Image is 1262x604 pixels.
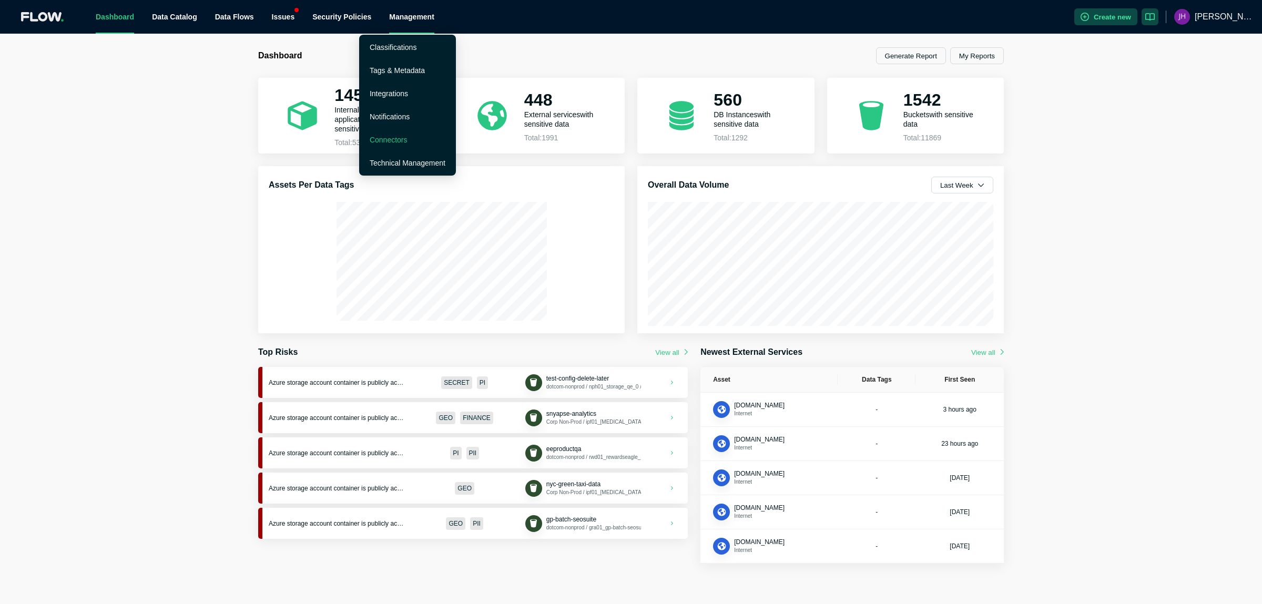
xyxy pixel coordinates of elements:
button: Application [713,401,730,418]
img: Application [716,404,727,415]
button: Application [713,504,730,520]
span: gp-batch-seosuite [546,516,596,523]
a: Classifications [370,43,416,52]
div: PI [450,447,461,459]
div: Application[DOMAIN_NAME]Internet [713,401,785,418]
div: - [850,405,903,414]
a: 560DB Instanceswith sensitive dataTotal:1292 [637,78,815,153]
img: Application [716,507,727,518]
h3: Assets Per Data Tags [269,179,354,191]
a: 1456Internal applicationswith sensitive dataTotal:5303 [258,78,435,153]
span: snyapse-analytics [546,410,596,417]
span: nyc-green-taxi-data [546,480,601,488]
p: Total: 5303 [334,139,410,147]
div: - [850,542,903,550]
a: Azure storage account container is publicly accessibleSECRETPIBuckettest-config-delete-laterdotco... [258,367,688,398]
button: [DOMAIN_NAME] [734,469,785,478]
span: Data Flows [215,13,254,21]
button: gp-batch-seosuite [546,515,596,524]
a: Integrations [370,89,408,98]
span: [DOMAIN_NAME] [734,470,785,477]
div: - [850,508,903,516]
div: GEO [436,412,455,424]
p: Total: 1991 [524,134,600,142]
div: Application[DOMAIN_NAME]Internet [713,504,785,520]
button: eeproductqa [546,445,582,453]
div: Azure storage account container is publicly accessible [269,485,404,492]
img: Application [716,438,727,449]
th: First Seen [915,367,1004,393]
span: dotcom-nonprod / nph01_storage_qe_0 / Storage Account / nph01storageqe / Blob Storage [546,384,759,390]
span: dotcom-nonprod / rwd01_rewardseagle_ne_0 / Storage Account / rwd01rewardseaglene0 / Blob Storage [546,454,789,460]
th: Asset [700,367,838,393]
span: dotcom-nonprod / gra01_gp-batch-seosuite_ne_0 / Storage Account / gpbatchseosuite / Blob Storage [546,525,782,530]
img: Bucket [528,377,539,388]
h2: 560 [714,90,789,110]
span: Corp Non-Prod / ipf01_[MEDICAL_DATA]_de_0 / Storage Account / ipf01synapsede0 / Blob Storage [546,419,779,425]
button: [DOMAIN_NAME] [734,504,785,512]
div: PI [477,376,488,389]
button: Create new [1074,8,1137,25]
h1: Dashboard [258,50,631,61]
button: Bucket [525,410,542,426]
div: [DATE] [950,542,970,550]
span: Internet [734,445,752,451]
div: Azure storage account container is publicly accessible [269,414,404,422]
div: PII [466,447,480,459]
button: Last Week [931,177,993,193]
h3: Newest External Services [700,346,802,359]
div: Application[DOMAIN_NAME]Internet [713,469,785,486]
div: Azure storage account container is publicly accessible [269,379,404,386]
button: My Reports [950,47,1004,64]
div: Application[DOMAIN_NAME]Internet [713,538,785,555]
a: Dashboard [96,13,134,21]
button: Application [713,538,730,555]
th: Data Tags [838,367,915,393]
div: - [850,439,903,448]
button: Generate Report [876,47,946,64]
a: 448External serviceswith sensitive dataTotal:1991 [448,78,625,153]
button: Bucket [525,445,542,462]
p: Total: 11869 [903,134,979,142]
span: [DOMAIN_NAME] [734,538,785,546]
a: Azure storage account container is publicly accessibleGEOBucketnyc-green-taxi-dataCorp Non-Prod /... [258,473,688,504]
div: [DATE] [950,508,970,516]
h2: 1456 [334,85,410,105]
button: [DOMAIN_NAME] [734,435,785,444]
button: Bucket [525,480,542,497]
button: nyc-green-taxi-data [546,480,601,488]
a: Connectors [370,136,408,144]
div: Azure storage account container is publicly accessible [269,449,404,457]
p: Internal applications with sensitive data [334,105,410,134]
p: External services with sensitive data [524,110,600,129]
button: Bucket [525,374,542,391]
a: Data Catalog [152,13,197,21]
button: snyapse-analytics [546,410,596,418]
button: View all [971,349,1004,356]
a: 1542Bucketswith sensitive dataTotal:11869 [827,78,1004,153]
div: Azure storage account container is publicly accessible [269,520,404,527]
button: Application [713,469,730,486]
button: View all [655,349,688,356]
span: Corp Non-Prod / ipf01_[MEDICAL_DATA]_de_0 / Storage Account / ipf01synapsede0 / Blob Storage [546,489,779,495]
span: Internet [734,411,752,416]
button: [DOMAIN_NAME] [734,401,785,410]
a: Tags & Metadata [370,66,425,75]
div: 3 hours ago [943,405,976,414]
div: [DATE] [950,474,970,482]
div: Bucketnyc-green-taxi-dataCorp Non-Prod / ipf01_[MEDICAL_DATA]_de_0 / Storage Account / ipf01synap... [525,480,641,497]
img: Bucket [528,447,539,458]
button: Application [713,435,730,452]
div: Application[DOMAIN_NAME]Internet [713,435,785,452]
div: GEO [446,517,465,530]
p: Buckets with sensitive data [903,110,979,129]
span: [DOMAIN_NAME] [734,402,785,409]
span: test-config-delete-later [546,375,609,382]
div: FINANCE [460,412,493,424]
img: Application [716,541,727,552]
span: [DOMAIN_NAME] [734,436,785,443]
div: Bucketsnyapse-analyticsCorp Non-Prod / ipf01_[MEDICAL_DATA]_de_0 / Storage Account / ipf01synapse... [525,410,641,426]
div: GEO [455,482,474,495]
span: Internet [734,513,752,519]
